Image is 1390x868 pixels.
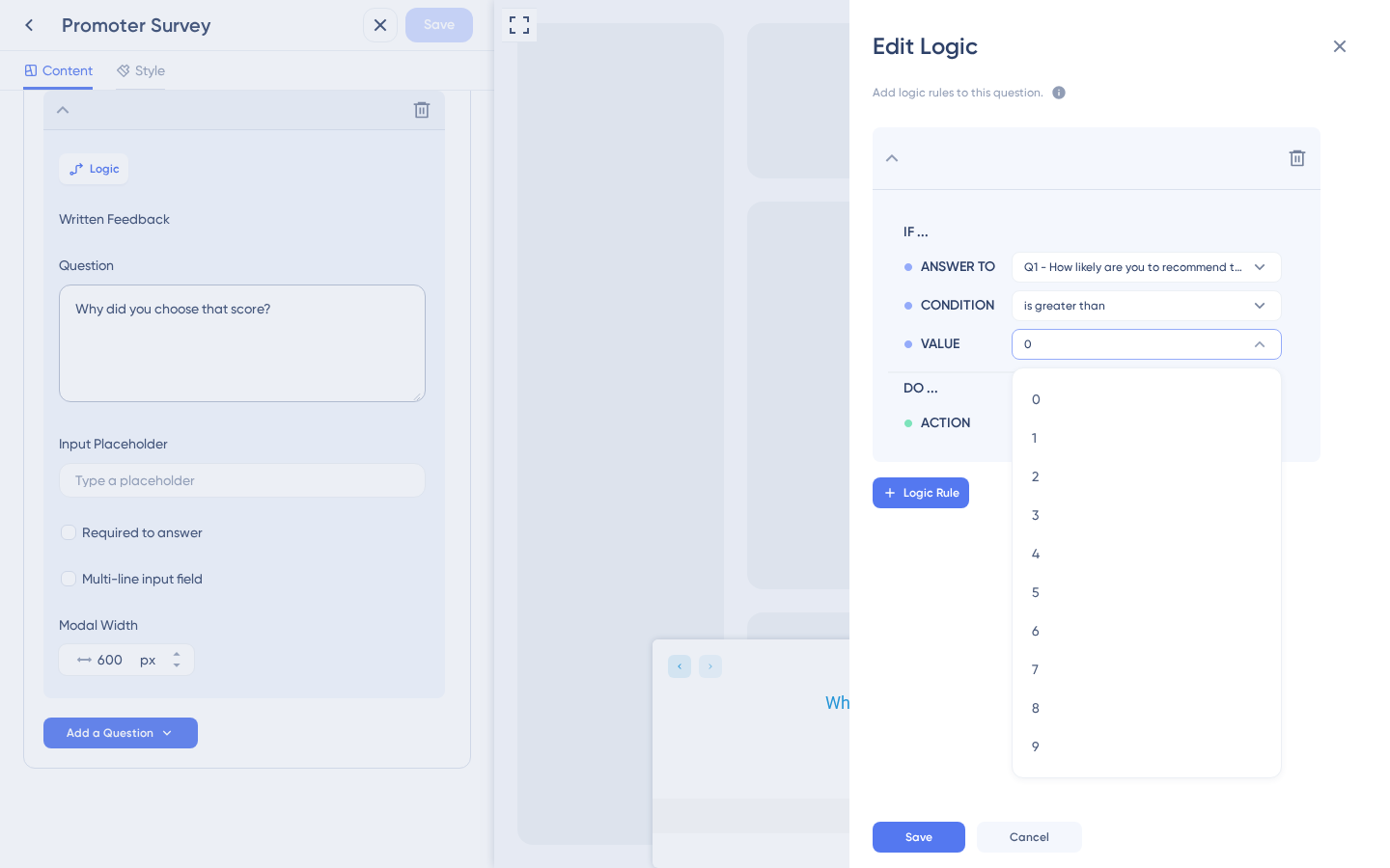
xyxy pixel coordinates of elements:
span: is greater than [1024,298,1105,313]
button: 6 [1024,611,1269,650]
span: 3 [1032,503,1039,527]
span: 0 [1032,388,1041,411]
span: 2 [1032,465,1039,488]
span: Q1 - How likely are you to recommend this product to a friend or colleague? [1024,259,1242,275]
span: 1 [1032,426,1037,449]
span: Add logic rules to this question. [873,85,1043,104]
button: 4 [1024,534,1269,573]
span: Cancel [1010,829,1049,845]
button: 2 [1024,457,1269,496]
iframe: UserGuiding Survey [158,639,737,868]
span: 7 [1032,658,1039,681]
button: 3 [1024,496,1269,534]
button: 9 [1024,727,1269,766]
button: is greater than [1012,290,1282,321]
span: ACTION [921,412,970,435]
button: Logic Rule [873,477,969,508]
button: 7 [1024,650,1269,689]
button: Q1 - How likely are you to recommend this product to a friend or colleague? [1012,252,1282,283]
span: VALUE [921,333,959,356]
span: 8 [1032,696,1040,719]
button: 5 [1024,573,1269,611]
span: CONDITION [921,294,994,317]
button: Cancel [977,822,1082,853]
button: 0 [1012,329,1282,360]
span: Save [905,829,932,845]
span: Logic Rule [903,485,959,501]
button: 8 [1024,689,1269,727]
span: ANSWER TO [921,256,995,279]
span: 4 [1032,542,1040,565]
span: 5 [1032,581,1040,604]
button: Save [873,822,965,853]
button: 1 [1024,419,1269,457]
span: 9 [1032,735,1040,758]
span: 0 [1024,337,1032,352]
button: 0 [1024,380,1269,419]
span: DO ... [903,377,1274,400]
div: Edit Logic [873,31,1367,62]
span: 6 [1032,619,1040,642]
span: IF ... [903,221,1274,244]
